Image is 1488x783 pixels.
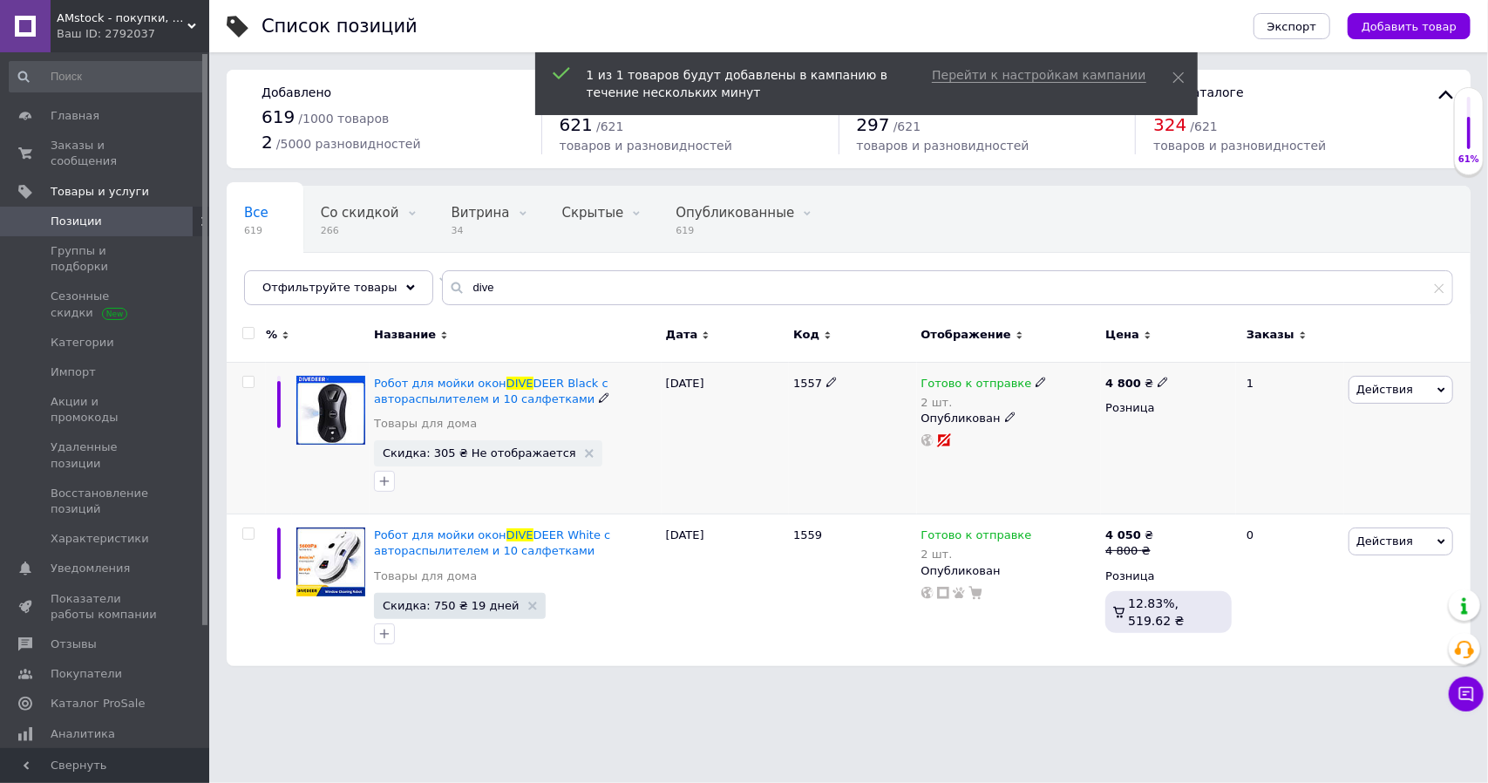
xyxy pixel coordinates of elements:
span: товаров и разновидностей [560,139,732,153]
a: Товары для дома [374,569,477,584]
div: ₴ [1105,376,1169,391]
span: Скрытые [562,205,624,221]
span: Добавить товар [1362,20,1457,33]
span: 619 [676,224,794,237]
input: Поиск по названию позиции, артикулу и поисковым запросам [442,270,1453,305]
span: DIVE [506,377,533,390]
span: 2 [262,132,273,153]
span: Не в каталоге [1153,85,1244,99]
b: 4 800 [1105,377,1141,390]
span: Характеристики [51,531,149,547]
span: Категории [51,335,114,351]
span: Скидка: 750 ₴ 19 дней [383,600,519,611]
span: Робот для мойки окон [374,528,506,541]
span: / 621 [596,119,623,133]
span: Позиции [51,214,102,229]
a: Робот для мойки оконDIVEDEER White с автораспылителем и 10 салфетками [374,528,610,557]
span: DIVE [506,528,533,541]
span: % [266,327,277,343]
span: Импорт [51,364,96,380]
button: Чат с покупателем [1449,677,1484,712]
span: 1557 [793,377,822,390]
div: Ваш ID: 2792037 [57,26,209,42]
span: Готово к отправке [921,377,1032,395]
span: Витрина [452,205,510,221]
span: Робот для мойки окон [374,377,506,390]
span: Код [793,327,819,343]
a: Товары для дома [374,416,477,432]
span: / 1000 товаров [298,112,389,126]
span: Экспорт [1267,20,1316,33]
span: Добавлено [262,85,331,99]
span: 266 [321,224,399,237]
span: Группы и подборки [51,243,161,275]
div: 4 800 ₴ [1105,543,1153,559]
span: Уведомления [51,561,130,576]
span: Скидка: 305 ₴ Не отображается [383,447,576,459]
span: 297 [857,114,890,135]
div: [DATE] [662,362,789,514]
div: 61% [1455,153,1483,166]
span: Автозаполнение характе... [244,271,430,287]
button: Добавить товар [1348,13,1471,39]
span: Главная [51,108,99,124]
div: Розница [1105,569,1232,584]
div: 1 из 1 товаров будут добавлены в кампанию в течение нескольких минут [587,66,912,101]
span: Все [244,205,268,221]
span: 324 [1153,114,1186,135]
img: Робот для мойки окон DIVEDEER White с автораспылителем и 10 салфетками [296,528,365,596]
span: 1559 [793,528,822,541]
div: Опубликован [921,411,1097,426]
button: Экспорт [1254,13,1330,39]
div: 2 шт. [921,548,1032,561]
span: Акции и промокоды [51,394,161,426]
span: / 621 [1191,119,1218,133]
div: Опубликован [921,563,1097,579]
span: Удаленные позиции [51,439,161,471]
span: Перейти к настройкам кампании [932,68,1145,83]
span: товаров и разновидностей [1153,139,1326,153]
span: Отзывы [51,637,97,652]
span: 621 [560,114,593,135]
span: Название [374,327,436,343]
span: Отфильтруйте товары [262,281,397,294]
span: 12.83%, 519.62 ₴ [1128,596,1184,628]
span: / 5000 разновидностей [276,137,421,151]
span: 619 [262,106,295,127]
div: 1 [1236,362,1344,514]
span: 34 [452,224,510,237]
div: 2 шт. [921,396,1048,409]
span: Опубликованные [676,205,794,221]
div: Розница [1105,400,1232,416]
div: Список позиций [262,17,418,36]
span: Готово к отправке [921,528,1032,547]
span: Восстановление позиций [51,486,161,517]
input: Поиск [9,61,206,92]
span: Отображение [921,327,1011,343]
span: Сезонные скидки [51,289,161,320]
span: Заказы [1247,327,1294,343]
span: Показатели работы компании [51,591,161,623]
span: AMstock - покупки, що приносять задоволення! [57,10,187,26]
span: Каталог ProSale [51,696,145,712]
span: Товары и услуги [51,184,149,200]
span: 619 [244,224,268,237]
span: Со скидкой [321,205,399,221]
div: Автозаполнение характеристик [227,253,465,319]
span: Аналитика [51,726,115,742]
div: 0 [1236,514,1344,666]
span: / 621 [893,119,921,133]
div: ₴ [1105,528,1153,543]
span: DEER Black с автораспылителем и 10 салфетками [374,377,608,405]
b: 4 050 [1105,528,1141,541]
span: Дата [666,327,698,343]
span: Заказы и сообщения [51,138,161,169]
span: Покупатели [51,666,122,682]
span: Действия [1356,534,1413,548]
img: Робот для мойки окон DIVEDEER Black с автораспылителем и 10 салфетками [296,376,365,445]
a: Робот для мойки оконDIVEDEER Black с автораспылителем и 10 салфетками [374,377,608,405]
span: Цена [1105,327,1139,343]
span: Действия [1356,383,1413,396]
div: [DATE] [662,514,789,666]
span: товаров и разновидностей [857,139,1029,153]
